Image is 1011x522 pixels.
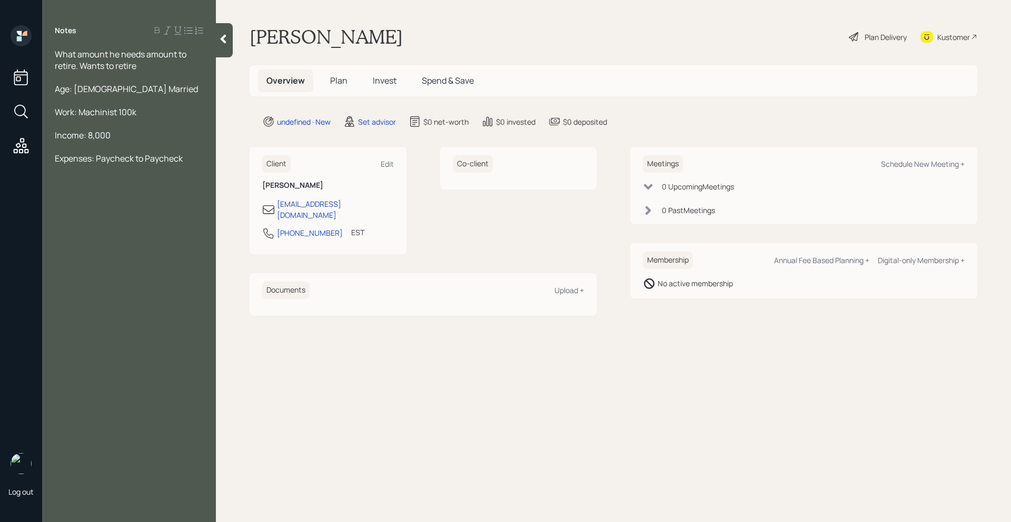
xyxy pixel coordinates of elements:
h6: Documents [262,282,310,299]
h6: [PERSON_NAME] [262,181,394,190]
div: No active membership [658,278,733,289]
div: Schedule New Meeting + [881,159,965,169]
div: Kustomer [937,32,970,43]
div: $0 deposited [563,116,607,127]
div: [PHONE_NUMBER] [277,227,343,238]
label: Notes [55,25,76,36]
span: Plan [330,75,348,86]
img: retirable_logo.png [11,453,32,474]
div: Annual Fee Based Planning + [774,255,869,265]
span: Overview [266,75,305,86]
h6: Membership [643,252,693,269]
div: Digital-only Membership + [878,255,965,265]
div: Set advisor [358,116,396,127]
h6: Meetings [643,155,683,173]
div: 0 Upcoming Meeting s [662,181,734,192]
span: Income: 8,000 [55,129,111,141]
div: EST [351,227,364,238]
h6: Client [262,155,291,173]
div: Plan Delivery [865,32,907,43]
span: Work: Machinist 100k [55,106,136,118]
div: Upload + [554,285,584,295]
span: Expenses: Paycheck to Paycheck [55,153,183,164]
div: $0 invested [496,116,536,127]
span: Invest [373,75,397,86]
div: Log out [8,487,34,497]
h1: [PERSON_NAME] [250,25,403,48]
h6: Co-client [453,155,493,173]
div: $0 net-worth [423,116,469,127]
div: [EMAIL_ADDRESS][DOMAIN_NAME] [277,198,394,220]
div: 0 Past Meeting s [662,205,715,216]
span: Age: [DEMOGRAPHIC_DATA] Married [55,83,198,95]
div: undefined · New [277,116,331,127]
div: Edit [381,159,394,169]
span: Spend & Save [422,75,474,86]
span: What amount he needs amount to retire. Wants to retire [55,48,188,72]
